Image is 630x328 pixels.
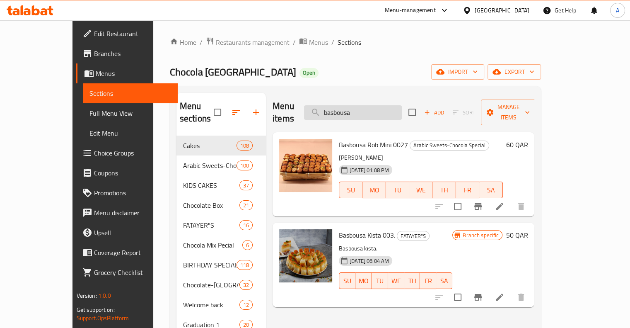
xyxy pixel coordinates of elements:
[183,260,237,270] div: BIRTHDAY SPECIAL CAKE AND BALLOONS
[170,37,541,48] nav: breadcrumb
[423,108,445,117] span: Add
[76,243,178,262] a: Coverage Report
[506,139,528,151] h6: 60 QAR
[176,275,266,295] div: Chocolate-[GEOGRAPHIC_DATA]32
[176,195,266,215] div: Chocolate Box21
[77,313,129,323] a: Support.OpsPlatform
[495,292,504,302] a: Edit menu item
[183,180,239,190] span: KIDS CAKES
[468,287,488,307] button: Branch-specific-item
[183,240,242,250] span: Chocola Mix Pecial
[77,290,97,301] span: Version:
[366,184,382,196] span: MO
[339,182,362,198] button: SU
[449,198,466,215] span: Select to update
[89,128,171,138] span: Edit Menu
[76,203,178,223] a: Menu disclaimer
[421,106,447,119] button: Add
[346,257,392,265] span: [DATE] 06:04 AM
[279,229,332,282] img: Basbousa Kista 003.
[76,24,178,44] a: Edit Restaurant
[237,260,253,270] div: items
[438,67,478,77] span: import
[76,63,178,83] a: Menus
[237,261,252,269] span: 118
[94,49,171,58] span: Branches
[83,123,178,143] a: Edit Menu
[239,220,253,230] div: items
[176,235,266,255] div: Chocola Mix Pecial6
[456,182,479,198] button: FR
[183,160,237,170] div: Arabic Sweets-Chocola Special
[432,182,456,198] button: TH
[481,100,536,125] button: Manage items
[246,102,266,122] button: Add section
[375,275,385,287] span: TU
[240,221,252,229] span: 16
[206,37,290,48] a: Restaurants management
[94,188,171,198] span: Promotions
[511,197,531,216] button: delete
[397,231,430,241] div: FATAYER"S
[83,83,178,103] a: Sections
[76,44,178,63] a: Branches
[76,183,178,203] a: Promotions
[331,37,334,47] li: /
[240,202,252,209] span: 21
[483,184,499,196] span: SA
[304,105,402,120] input: search
[94,168,171,178] span: Coupons
[459,231,502,239] span: Branch specific
[176,175,266,195] div: KIDS CAKES37
[209,104,226,121] span: Select all sections
[413,184,429,196] span: WE
[94,248,171,258] span: Coverage Report
[226,102,246,122] span: Sort sections
[237,162,252,170] span: 100
[338,37,361,47] span: Sections
[240,182,252,190] span: 37
[447,106,481,119] span: Select section first
[511,287,531,307] button: delete
[183,280,239,290] span: Chocolate-[GEOGRAPHIC_DATA]
[89,108,171,118] span: Full Menu View
[76,262,178,282] a: Grocery Checklist
[183,220,239,230] span: FATAYER"S
[488,64,541,80] button: export
[176,255,266,275] div: BIRTHDAY SPECIAL CAKE AND BALLOONS118
[77,304,115,315] span: Get support on:
[339,138,408,151] span: Basbousa Rob Mini 0027
[359,275,369,287] span: MO
[94,208,171,218] span: Menu disclaimer
[355,272,372,289] button: MO
[183,280,239,290] div: Chocolate-Belgium
[183,200,239,210] span: Chocolate Box
[94,228,171,238] span: Upsell
[346,166,392,174] span: [DATE] 01:08 PM
[239,200,253,210] div: items
[76,143,178,163] a: Choice Groups
[89,88,171,98] span: Sections
[299,68,319,78] div: Open
[176,136,266,155] div: Cakes108
[239,280,253,290] div: items
[240,301,252,309] span: 12
[439,275,449,287] span: SA
[339,243,452,254] p: Basbousa kista.
[239,300,253,310] div: items
[410,141,489,150] span: Arabic Sweets-Chocola Special
[183,141,237,151] div: Cakes
[436,272,452,289] button: SA
[183,300,239,310] span: Welcome back
[237,142,252,150] span: 108
[339,272,355,289] button: SU
[309,37,328,47] span: Menus
[96,68,171,78] span: Menus
[293,37,296,47] li: /
[372,272,388,289] button: TU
